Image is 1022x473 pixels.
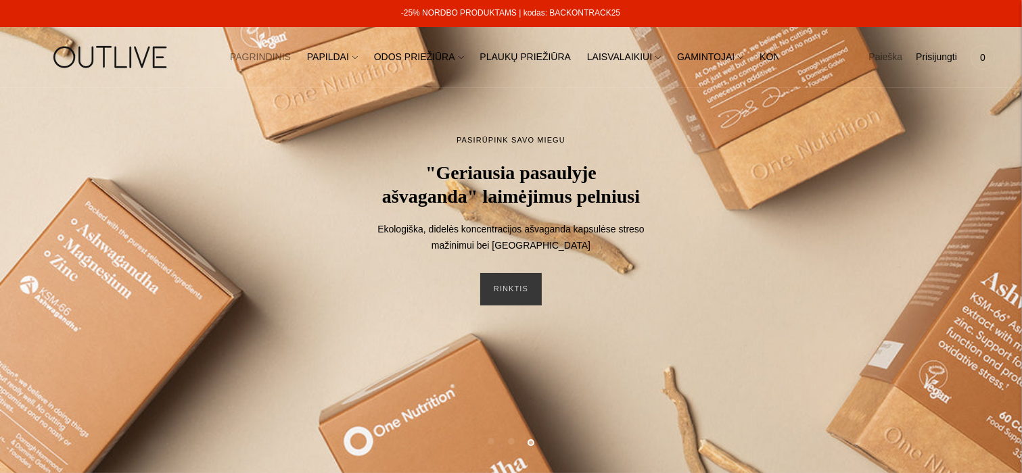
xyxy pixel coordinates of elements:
[401,8,620,18] a: -25% NORDBO PRODUKTAMS | kodas: BACKONTRACK25
[376,161,647,208] h2: "Geriausia pasaulyje ašvaganda" laimėjimus pelniusi
[587,43,661,72] a: LAISVALAIKIUI
[973,48,992,67] span: 0
[457,134,565,147] h2: PASIRŪPINK SAVO MIEGU
[916,43,957,72] a: Prisijungti
[230,43,291,72] a: PAGRINDINIS
[868,43,902,72] a: Paieška
[376,222,647,254] p: Ekologiška, didelės koncentracijos ašvaganda kapsulėse streso mažinimui bei [GEOGRAPHIC_DATA]
[307,43,358,72] a: PAPILDAI
[480,43,571,72] a: PLAUKŲ PRIEŽIŪRA
[760,43,812,72] a: KONTAKTAI
[528,439,534,446] button: Move carousel to slide 3
[374,43,464,72] a: ODOS PRIEŽIŪRA
[508,438,515,445] button: Move carousel to slide 2
[488,438,494,445] button: Move carousel to slide 1
[27,34,196,80] img: OUTLIVE
[677,43,743,72] a: GAMINTOJAI
[971,43,995,72] a: 0
[480,273,542,305] a: RINKTIS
